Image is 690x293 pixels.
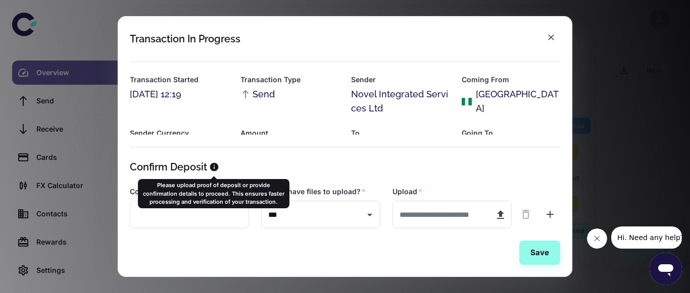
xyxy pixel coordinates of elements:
[392,187,422,197] label: Upload
[351,128,450,139] h6: To
[476,87,560,115] div: [GEOGRAPHIC_DATA]
[130,74,228,85] h6: Transaction Started
[130,187,196,197] label: Confirmation Code
[130,128,228,139] h6: Sender Currency
[519,241,560,265] button: Save
[587,228,607,249] iframe: Close message
[462,74,560,85] h6: Coming From
[240,74,339,85] h6: Transaction Type
[351,74,450,85] h6: Sender
[138,179,289,208] div: Please upload proof of deposit or provide confirmation details to proceed. This ensures faster pr...
[611,226,682,249] iframe: Message from company
[363,208,377,222] button: Open
[130,87,228,101] div: [DATE] 12:19
[130,159,207,174] h5: Confirm Deposit
[261,187,366,197] label: Do you have files to upload?
[650,253,682,285] iframe: Button to launch messaging window
[130,33,240,45] div: Transaction In Progress
[351,87,450,115] div: Novel Integrated Services Ltd
[240,87,275,101] span: Send
[6,7,73,15] span: Hi. Need any help?
[462,128,560,139] h6: Going To
[240,128,339,139] h6: Amount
